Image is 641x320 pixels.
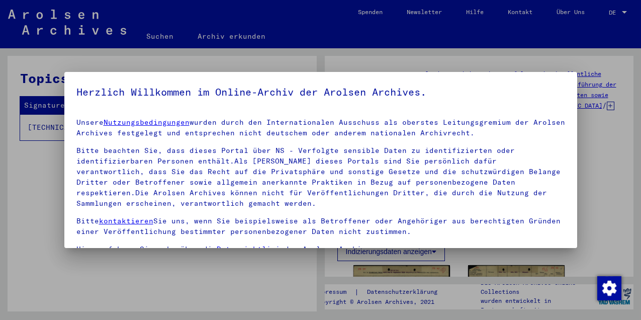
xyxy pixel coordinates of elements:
p: Bitte Sie uns, wenn Sie beispielsweise als Betroffener oder Angehöriger aus berechtigten Gründen ... [76,216,565,237]
a: Datenrichtlinie [217,245,285,254]
a: kontaktieren [99,216,153,225]
p: Bitte beachten Sie, dass dieses Portal über NS - Verfolgte sensible Daten zu identifizierten oder... [76,145,565,209]
p: Unsere wurden durch den Internationalen Ausschuss als oberstes Leitungsgremium der Arolsen Archiv... [76,117,565,138]
p: Hier erfahren Sie mehr über die der Arolsen Archives. [76,244,565,255]
img: Zustimmung ändern [597,276,621,300]
h5: Herzlich Willkommen im Online-Archiv der Arolsen Archives. [76,84,565,100]
a: Nutzungsbedingungen [104,118,190,127]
